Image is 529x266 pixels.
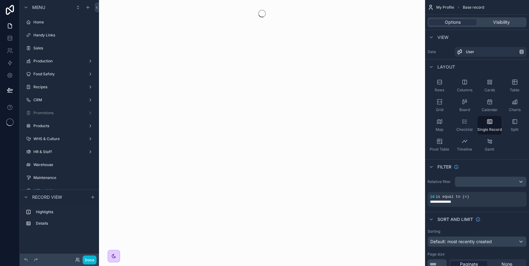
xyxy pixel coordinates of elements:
[24,186,95,196] a: Office & Management
[437,216,473,222] span: Sort And Limit
[33,136,85,141] label: WHS & Culture
[32,194,62,200] span: Record view
[33,46,94,51] label: Sales
[32,4,45,10] span: Menu
[33,20,94,25] label: Home
[24,82,95,92] a: Recipes
[457,88,472,93] span: Columns
[456,127,473,132] span: Checklist
[33,85,85,89] label: Recipes
[485,147,494,152] span: Gantt
[428,236,527,247] button: Default: most recently created
[428,116,451,135] button: Map
[437,164,451,170] span: Filter
[428,252,445,257] label: Page size
[478,77,501,95] button: Cards
[445,19,461,25] span: Options
[436,195,469,199] span: is equal to (=)
[24,95,95,105] a: CRM
[33,175,94,180] label: Maintenance
[24,17,95,27] a: Home
[453,77,476,95] button: Columns
[503,96,527,115] button: Charts
[436,127,443,132] span: Map
[24,56,95,66] a: Production
[503,116,527,135] button: Split
[33,110,85,115] label: Promotions
[83,256,97,264] button: Done
[478,136,501,154] button: Gantt
[428,77,451,95] button: Rows
[453,96,476,115] button: Board
[20,204,99,235] div: scrollable content
[24,43,95,53] a: Sales
[435,88,444,93] span: Rows
[453,116,476,135] button: Checklist
[457,147,472,152] span: Timeline
[33,59,85,64] label: Production
[33,98,85,102] label: CRM
[510,88,519,93] span: Table
[24,160,95,170] a: Warehouse
[24,121,95,131] a: Products
[24,30,95,40] a: Handy Links
[428,179,452,184] label: Relative filter
[36,221,93,226] label: Details
[33,33,94,38] label: Handy Links
[463,5,484,10] span: Base record
[484,88,495,93] span: Cards
[33,162,94,167] label: Warehouse
[493,19,510,25] span: Visibility
[430,147,449,152] span: Pivot Table
[24,108,95,118] a: Promotions
[33,149,85,154] label: HR & Staff
[453,136,476,154] button: Timeline
[33,188,94,193] label: Office & Management
[436,107,443,112] span: Grid
[430,195,434,199] span: id
[437,34,449,40] span: View
[477,127,502,132] span: Single Record
[33,72,85,77] label: Food Safety
[24,69,95,79] a: Food Safety
[428,49,452,54] label: Data
[509,107,521,112] span: Charts
[428,96,451,115] button: Grid
[478,116,501,135] button: Single Record
[482,107,498,112] span: Calendar
[478,96,501,115] button: Calendar
[436,5,454,10] span: My Profile
[24,134,95,144] a: WHS & Culture
[466,49,474,54] span: User
[437,64,455,70] span: Layout
[459,107,470,112] span: Board
[24,173,95,183] a: Maintenance
[511,127,518,132] span: Split
[33,123,85,128] label: Products
[428,136,451,154] button: Pivot Table
[36,210,93,214] label: Highlights
[455,47,527,57] a: User
[24,147,95,157] a: HR & Staff
[428,229,440,234] label: Sorting
[430,239,492,244] span: Default: most recently created
[503,77,527,95] button: Table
